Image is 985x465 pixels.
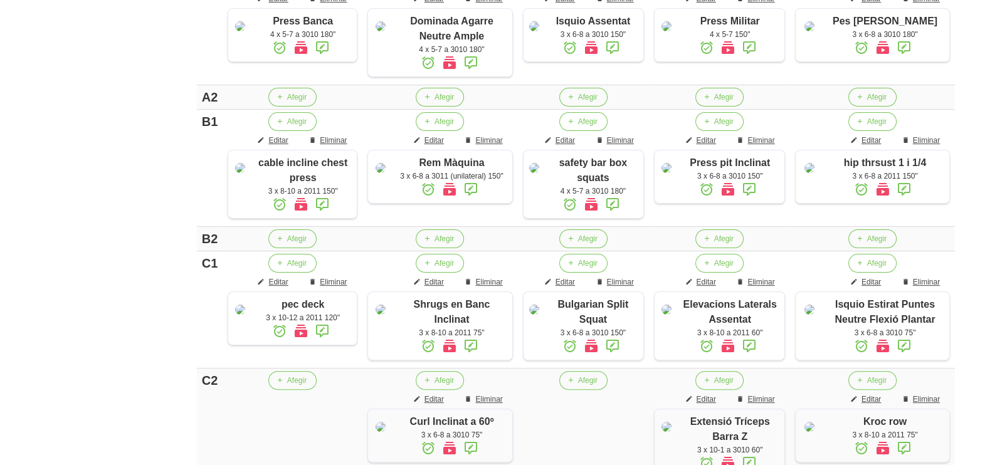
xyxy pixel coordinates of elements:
[848,88,897,107] button: Afegir
[529,163,539,173] img: 8ea60705-12ae-42e8-83e1-4ba62b1261d5%2Factivities%2Fbox%20squats%20safety%20bar.jpg
[268,135,288,146] span: Editar
[557,299,628,325] span: Bulgarian Split Squat
[376,163,386,173] img: 8ea60705-12ae-42e8-83e1-4ba62b1261d5%2Factivities%2F77188-rem-maquina-jpg.jpg
[406,131,454,150] button: Editar
[867,258,887,269] span: Afegir
[861,276,881,288] span: Editar
[696,135,715,146] span: Editar
[913,276,940,288] span: Eliminar
[894,131,950,150] button: Eliminar
[729,273,784,291] button: Eliminar
[682,29,778,40] div: 4 x 5-7 150"
[861,135,881,146] span: Editar
[301,273,357,291] button: Eliminar
[695,112,744,131] button: Afegir
[661,21,672,31] img: 8ea60705-12ae-42e8-83e1-4ba62b1261d5%2Factivities%2F63988-press-militar-jpg.jpg
[556,16,631,26] span: Isquio Assentat
[677,390,725,409] button: Editar
[414,299,490,325] span: Shrugs en Banc Inclinat
[416,229,464,248] button: Afegir
[747,135,774,146] span: Eliminar
[268,276,288,288] span: Editar
[268,254,317,273] button: Afegir
[804,422,814,432] img: 8ea60705-12ae-42e8-83e1-4ba62b1261d5%2Factivities%2F36582-kroc-row-jpg.jpg
[250,131,298,150] button: Editar
[202,112,218,131] div: B1
[714,258,734,269] span: Afegir
[695,254,744,273] button: Afegir
[287,233,307,244] span: Afegir
[559,88,608,107] button: Afegir
[843,273,891,291] button: Editar
[682,170,778,182] div: 3 x 6-8 a 3010 150"
[398,170,506,182] div: 3 x 6-8 a 3011 (unilateral) 150"
[867,233,887,244] span: Afegir
[843,390,891,409] button: Editar
[747,276,774,288] span: Eliminar
[202,254,218,273] div: C1
[410,16,493,41] span: Dominada Agarre Neutre Ample
[435,116,454,127] span: Afegir
[578,258,598,269] span: Afegir
[804,163,814,173] img: 8ea60705-12ae-42e8-83e1-4ba62b1261d5%2Factivities%2Fhip%20thrust.jpg
[661,422,672,432] img: 8ea60705-12ae-42e8-83e1-4ba62b1261d5%2Factivities%2F26536-extensio-triceps-barra-z-jpg.jpg
[695,371,744,390] button: Afegir
[556,276,575,288] span: Editar
[287,116,307,127] span: Afegir
[202,88,218,107] div: A2
[848,229,897,248] button: Afegir
[287,375,307,386] span: Afegir
[456,131,512,150] button: Eliminar
[287,258,307,269] span: Afegir
[682,444,778,456] div: 3 x 10-1 a 3010 60"
[747,394,774,405] span: Eliminar
[843,131,891,150] button: Editar
[695,229,744,248] button: Afegir
[410,416,494,427] span: Curl Inclinat a 60º
[827,429,943,441] div: 3 x 8-10 a 2011 75"
[549,29,637,40] div: 3 x 6-8 a 3010 150"
[690,157,770,168] span: Press pit Inclinat
[456,273,512,291] button: Eliminar
[320,276,347,288] span: Eliminar
[416,88,464,107] button: Afegir
[559,229,608,248] button: Afegir
[661,163,672,173] img: 8ea60705-12ae-42e8-83e1-4ba62b1261d5%2Factivities%2F98225-press-inclinat-jpg.jpg
[690,416,770,442] span: Extensió Tríceps Barra Z
[320,135,347,146] span: Eliminar
[696,394,715,405] span: Editar
[861,394,881,405] span: Editar
[700,16,760,26] span: Press Militar
[287,91,307,103] span: Afegir
[714,233,734,244] span: Afegir
[835,299,935,325] span: Isquio Estirat Puntes Neutre Flexió Plantar
[398,327,506,338] div: 3 x 8-10 a 2011 75"
[435,258,454,269] span: Afegir
[419,157,484,168] span: Rem Màquina
[804,305,814,315] img: 8ea60705-12ae-42e8-83e1-4ba62b1261d5%2Factivities%2F24093-isquio-estirat-jpg.jpg
[559,254,608,273] button: Afegir
[537,273,585,291] button: Editar
[578,375,598,386] span: Afegir
[456,390,512,409] button: Eliminar
[714,116,734,127] span: Afegir
[475,135,502,146] span: Eliminar
[559,112,608,131] button: Afegir
[578,116,598,127] span: Afegir
[606,135,633,146] span: Eliminar
[537,131,585,150] button: Editar
[804,21,814,31] img: 8ea60705-12ae-42e8-83e1-4ba62b1261d5%2Factivities%2F31278-pes-mort-romanes-jpg.jpg
[587,273,643,291] button: Eliminar
[406,390,454,409] button: Editar
[256,312,350,323] div: 3 x 10-12 a 2011 120"
[827,327,943,338] div: 3 x 6-8 a 3010 75"
[529,21,539,31] img: 8ea60705-12ae-42e8-83e1-4ba62b1261d5%2Factivities%2F46408-isquio-assentat-png.png
[416,254,464,273] button: Afegir
[683,299,776,325] span: Elevacions Laterals Assentat
[848,371,897,390] button: Afegir
[578,91,598,103] span: Afegir
[729,390,784,409] button: Eliminar
[416,112,464,131] button: Afegir
[235,21,245,31] img: 8ea60705-12ae-42e8-83e1-4ba62b1261d5%2Factivities%2F49855-139-press-de-banca-jpg.jpg
[559,157,627,183] span: safety bar box squats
